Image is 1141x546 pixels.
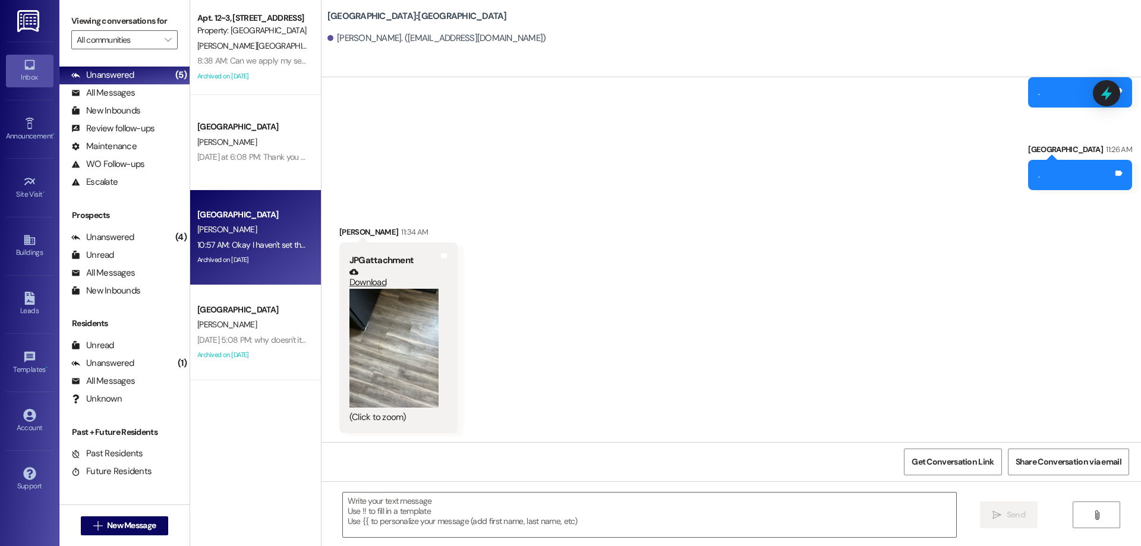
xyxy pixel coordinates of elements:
[71,87,135,99] div: All Messages
[71,285,140,297] div: New Inbounds
[17,10,42,32] img: ResiDesk Logo
[71,140,137,153] div: Maintenance
[71,339,114,352] div: Unread
[327,10,507,23] b: [GEOGRAPHIC_DATA]: [GEOGRAPHIC_DATA]
[912,456,994,468] span: Get Conversation Link
[77,30,159,49] input: All communities
[46,364,48,372] span: •
[81,516,169,535] button: New Message
[349,411,439,424] div: (Click to zoom)
[398,226,428,238] div: 11:34 AM
[71,267,135,279] div: All Messages
[107,519,156,532] span: New Message
[197,209,307,221] div: [GEOGRAPHIC_DATA]
[6,55,53,87] a: Inbox
[71,122,155,135] div: Review follow-ups
[339,226,458,242] div: [PERSON_NAME]
[165,35,171,45] i: 
[53,130,55,138] span: •
[71,158,144,171] div: WO Follow-ups
[197,304,307,316] div: [GEOGRAPHIC_DATA]
[6,405,53,437] a: Account
[1028,143,1132,160] div: [GEOGRAPHIC_DATA]
[71,249,114,261] div: Unread
[197,239,564,250] div: 10:57 AM: Okay I haven't set that up yet but I will call Provo power right now...can you send me ...
[196,348,308,362] div: Archived on [DATE]
[71,69,134,81] div: Unanswered
[196,253,308,267] div: Archived on [DATE]
[349,254,414,266] b: JPG attachment
[1016,456,1121,468] span: Share Conversation via email
[904,449,1001,475] button: Get Conversation Link
[71,176,118,188] div: Escalate
[71,105,140,117] div: New Inbounds
[197,334,352,345] div: [DATE] 5:08 PM: why doesn't it let me call you
[196,69,308,84] div: Archived on [DATE]
[71,393,122,405] div: Unknown
[172,228,190,247] div: (4)
[43,188,45,197] span: •
[197,319,257,330] span: [PERSON_NAME]
[197,12,307,24] div: Apt. 12~3, [STREET_ADDRESS]
[349,289,439,408] button: Zoom image
[980,501,1038,528] button: Send
[71,231,134,244] div: Unanswered
[59,209,190,222] div: Prospects
[1008,449,1129,475] button: Share Conversation via email
[172,66,190,84] div: (5)
[197,224,257,235] span: [PERSON_NAME]
[197,137,257,147] span: [PERSON_NAME]
[6,172,53,204] a: Site Visit •
[6,347,53,379] a: Templates •
[349,267,439,288] a: Download
[1038,169,1039,181] div: .
[197,24,307,37] div: Property: [GEOGRAPHIC_DATA]
[197,40,332,51] span: [PERSON_NAME][GEOGRAPHIC_DATA]
[1103,143,1132,156] div: 11:26 AM
[1007,509,1025,521] span: Send
[1092,510,1101,520] i: 
[71,357,134,370] div: Unanswered
[71,465,152,478] div: Future Residents
[327,32,546,45] div: [PERSON_NAME]. ([EMAIL_ADDRESS][DOMAIN_NAME])
[1038,86,1039,99] div: .
[992,510,1001,520] i: 
[197,121,307,133] div: [GEOGRAPHIC_DATA]
[93,521,102,531] i: 
[71,375,135,387] div: All Messages
[197,55,444,66] div: 8:38 AM: Can we apply my security deposit to pay for the transfer fee?
[197,152,795,162] div: [DATE] at 6:08 PM: Thank you so much, if neither are willing to move, what would be the next step...
[6,230,53,262] a: Buildings
[175,354,190,373] div: (1)
[59,426,190,438] div: Past + Future Residents
[71,447,143,460] div: Past Residents
[59,317,190,330] div: Residents
[6,463,53,495] a: Support
[71,12,178,30] label: Viewing conversations for
[6,288,53,320] a: Leads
